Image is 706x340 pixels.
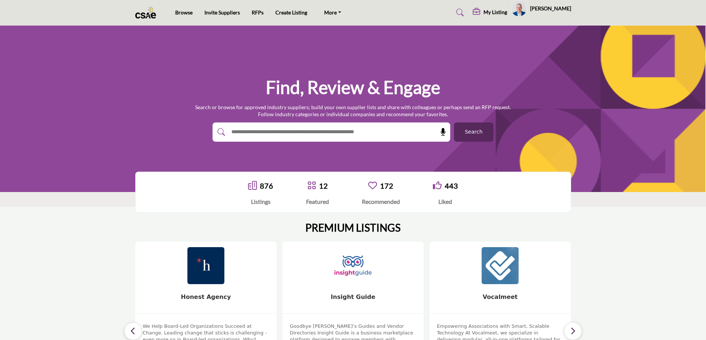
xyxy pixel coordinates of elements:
[445,181,458,190] a: 443
[362,197,400,206] div: Recommended
[483,9,507,16] h5: My Listing
[319,7,346,18] a: More
[511,0,527,17] button: Show hide supplier dropdown
[252,9,264,16] a: RFPs
[483,293,517,300] a: Vocalmeet
[454,122,493,142] button: Search
[473,8,507,17] div: My Listing
[449,7,469,18] a: Search
[181,293,231,300] a: Honest Agency
[248,197,273,206] div: Listings
[465,128,482,136] span: Search
[368,181,377,191] a: Go to Recommended
[380,181,393,190] a: 172
[335,247,371,284] img: Insight Guide
[331,293,376,300] a: Insight Guide
[307,181,316,191] a: Go to Featured
[306,197,329,206] div: Featured
[433,197,458,206] div: Liked
[275,9,307,16] a: Create Listing
[319,181,328,190] a: 12
[260,181,273,190] a: 876
[305,222,401,234] h2: PREMIUM LISTINGS
[135,6,160,18] img: Site Logo
[482,247,519,284] img: Vocalmeet
[530,5,571,12] h5: [PERSON_NAME]
[175,9,193,16] a: Browse
[266,76,440,99] h1: Find, Review & Engage
[433,181,442,190] i: Go to Liked
[187,247,224,284] img: Honest Agency
[195,104,511,118] p: Search or browse for approved industry suppliers; build your own supplier lists and share with co...
[204,9,240,16] a: Invite Suppliers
